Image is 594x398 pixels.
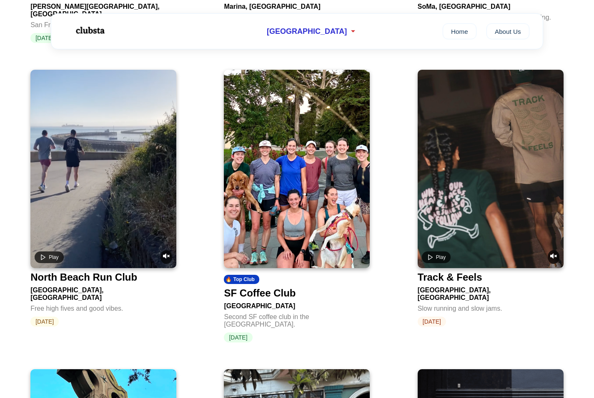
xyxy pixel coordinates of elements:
div: Second SF coffee club in the [GEOGRAPHIC_DATA]. [224,310,370,328]
a: Play videoUnmute videoNorth Beach Run Club[GEOGRAPHIC_DATA], [GEOGRAPHIC_DATA]Free high fives and... [30,70,176,327]
div: Slow running and slow jams. [418,302,564,312]
a: SF Coffee Club🔥 Top ClubSF Coffee Club[GEOGRAPHIC_DATA]Second SF coffee club in the [GEOGRAPHIC_D... [224,70,370,342]
button: Play video [422,251,451,263]
div: North Beach Run Club [30,271,137,283]
img: Logo [65,20,115,41]
button: Unmute video [160,250,172,264]
span: [DATE] [418,317,446,327]
a: Play videoUnmute videoTrack & Feels[GEOGRAPHIC_DATA], [GEOGRAPHIC_DATA]Slow running and slow jams... [418,70,564,327]
div: Free high fives and good vibes. [30,302,176,312]
span: [DATE] [224,332,252,342]
div: SF Coffee Club [224,287,296,299]
span: Play [436,254,446,260]
div: Track & Feels [418,271,482,283]
a: Home [443,23,476,39]
button: Play video [35,251,63,263]
a: About Us [486,23,529,39]
span: [GEOGRAPHIC_DATA] [267,27,347,36]
button: Unmute video [548,250,559,264]
div: [GEOGRAPHIC_DATA] [224,299,370,310]
div: 🔥 Top Club [224,275,259,284]
div: [GEOGRAPHIC_DATA], [GEOGRAPHIC_DATA] [418,283,564,302]
div: [GEOGRAPHIC_DATA], [GEOGRAPHIC_DATA] [30,283,176,302]
span: [DATE] [30,317,59,327]
span: Play [49,254,58,260]
img: SF Coffee Club [224,70,370,268]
